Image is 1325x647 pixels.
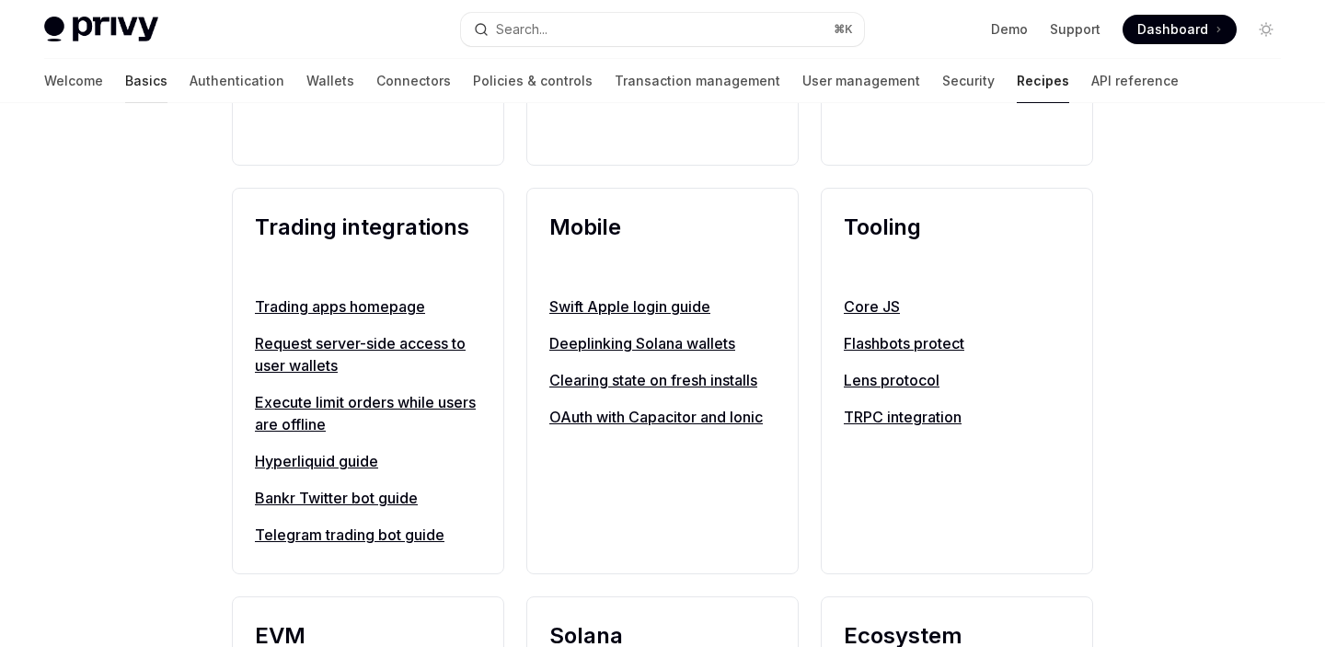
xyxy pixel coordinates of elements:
[844,211,1070,277] h2: Tooling
[1050,20,1100,39] a: Support
[1137,20,1208,39] span: Dashboard
[44,59,103,103] a: Welcome
[991,20,1028,39] a: Demo
[255,450,481,472] a: Hyperliquid guide
[255,295,481,318] a: Trading apps homepage
[473,59,593,103] a: Policies & controls
[942,59,995,103] a: Security
[376,59,451,103] a: Connectors
[549,369,776,391] a: Clearing state on fresh installs
[125,59,167,103] a: Basics
[496,18,547,40] div: Search...
[461,13,863,46] button: Search...⌘K
[844,332,1070,354] a: Flashbots protect
[255,487,481,509] a: Bankr Twitter bot guide
[190,59,284,103] a: Authentication
[844,295,1070,318] a: Core JS
[615,59,780,103] a: Transaction management
[1123,15,1237,44] a: Dashboard
[1251,15,1281,44] button: Toggle dark mode
[844,369,1070,391] a: Lens protocol
[802,59,920,103] a: User management
[1017,59,1069,103] a: Recipes
[44,17,158,42] img: light logo
[255,524,481,546] a: Telegram trading bot guide
[549,332,776,354] a: Deeplinking Solana wallets
[549,295,776,318] a: Swift Apple login guide
[306,59,354,103] a: Wallets
[255,391,481,435] a: Execute limit orders while users are offline
[834,22,853,37] span: ⌘ K
[1091,59,1179,103] a: API reference
[255,332,481,376] a: Request server-side access to user wallets
[844,406,1070,428] a: TRPC integration
[255,211,481,277] h2: Trading integrations
[549,211,776,277] h2: Mobile
[549,406,776,428] a: OAuth with Capacitor and Ionic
